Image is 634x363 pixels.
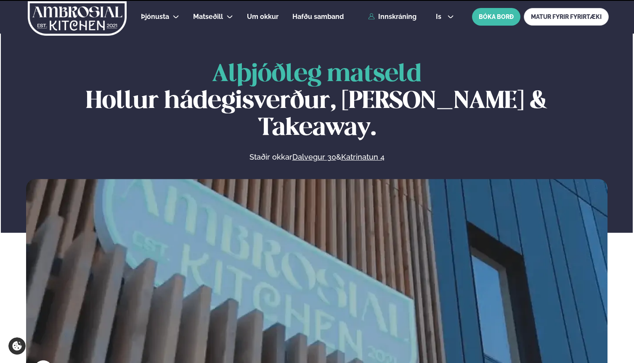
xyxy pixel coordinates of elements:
[247,13,279,21] span: Um okkur
[193,12,223,22] a: Matseðill
[141,13,169,21] span: Þjónusta
[158,152,476,162] p: Staðir okkar &
[292,12,344,22] a: Hafðu samband
[292,13,344,21] span: Hafðu samband
[524,8,609,26] a: MATUR FYRIR FYRIRTÆKI
[341,152,385,162] a: Katrinatun 4
[436,13,444,20] span: is
[368,13,416,21] a: Innskráning
[212,63,422,86] span: Alþjóðleg matseld
[8,337,26,355] a: Cookie settings
[247,12,279,22] a: Um okkur
[27,1,127,36] img: logo
[141,12,169,22] a: Þjónusta
[292,152,336,162] a: Dalvegur 30
[429,13,461,20] button: is
[26,61,607,142] h1: Hollur hádegisverður, [PERSON_NAME] & Takeaway.
[472,8,520,26] button: BÓKA BORÐ
[193,13,223,21] span: Matseðill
